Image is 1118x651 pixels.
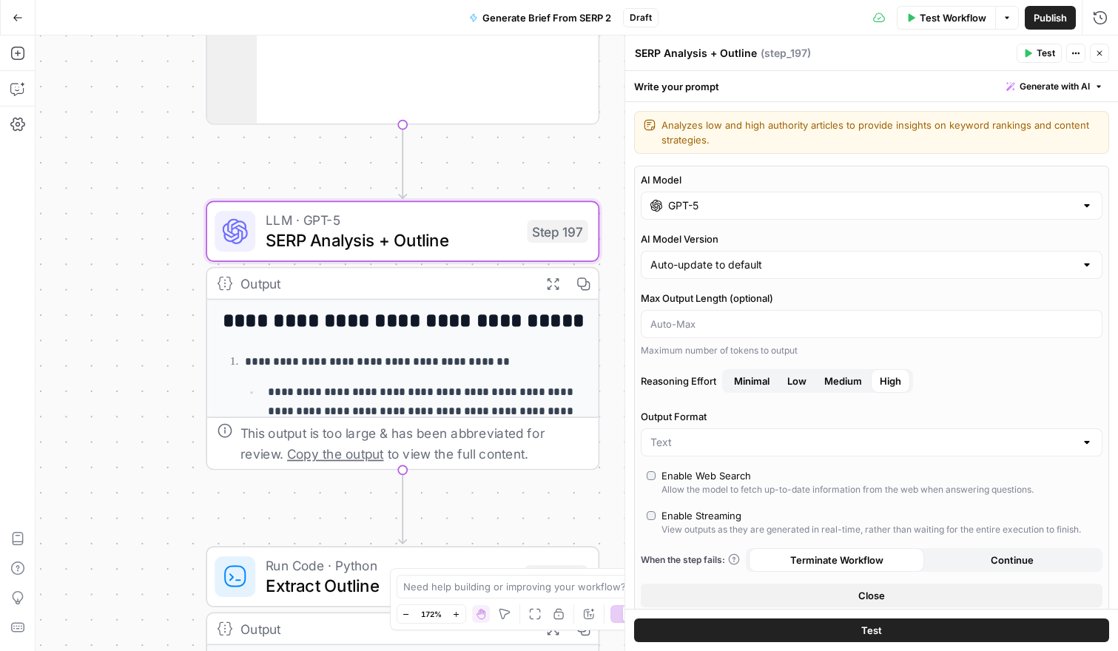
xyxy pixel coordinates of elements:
[725,369,778,393] button: Reasoning EffortLowMediumHigh
[647,511,656,520] input: Enable StreamingView outputs as they are generated in real-time, rather than waiting for the enti...
[650,435,1075,450] input: Text
[625,71,1118,101] div: Write your prompt
[641,344,1102,357] div: Maximum number of tokens to output
[1037,47,1055,60] span: Test
[287,446,383,462] span: Copy the output
[824,374,862,388] span: Medium
[661,523,1081,536] div: View outputs as they are generated in real-time, rather than waiting for the entire execution to ...
[647,471,656,480] input: Enable Web SearchAllow the model to fetch up-to-date information from the web when answering ques...
[399,125,406,199] g: Edge from step_273 to step_197
[880,374,901,388] span: High
[1020,80,1090,93] span: Generate with AI
[1000,77,1109,96] button: Generate with AI
[1034,10,1067,25] span: Publish
[240,423,588,464] div: This output is too large & has been abbreviated for review. to view the full content.
[240,273,530,293] div: Output
[641,232,1102,246] label: AI Model Version
[991,553,1034,567] span: Continue
[266,555,514,575] span: Run Code · Python
[787,374,806,388] span: Low
[641,172,1102,187] label: AI Model
[661,508,741,523] div: Enable Streaming
[861,623,882,638] span: Test
[641,584,1102,607] button: Close
[790,553,883,567] span: Terminate Workflow
[525,565,588,588] div: Step 327
[650,317,1093,331] input: Auto-Max
[924,548,1100,572] button: Continue
[399,470,406,544] g: Edge from step_197 to step_327
[858,588,885,603] span: Close
[240,618,530,638] div: Output
[641,409,1102,424] label: Output Format
[761,46,811,61] span: ( step_197 )
[421,608,442,620] span: 172%
[634,618,1109,642] button: Test
[527,220,587,243] div: Step 197
[668,198,1075,213] input: Select a model
[661,483,1034,496] div: Allow the model to fetch up-to-date information from the web when answering questions.
[635,46,757,61] textarea: SERP Analysis + Outline
[482,10,611,25] span: Generate Brief From SERP 2
[641,369,1102,393] label: Reasoning Effort
[920,10,986,25] span: Test Workflow
[641,291,1102,306] label: Max Output Length (optional)
[650,257,1075,272] input: Auto-update to default
[266,573,514,598] span: Extract Outline
[778,369,815,393] button: Reasoning EffortMinimalMediumHigh
[641,553,740,567] a: When the step fails:
[1017,44,1062,63] button: Test
[266,228,517,253] span: SERP Analysis + Outline
[661,468,751,483] div: Enable Web Search
[266,210,517,230] span: LLM · GPT-5
[734,374,770,388] span: Minimal
[1025,6,1076,30] button: Publish
[460,6,620,30] button: Generate Brief From SERP 2
[661,118,1100,147] textarea: Analyzes low and high authority articles to provide insights on keyword rankings and content stra...
[897,6,995,30] button: Test Workflow
[815,369,871,393] button: Reasoning EffortMinimalLowHigh
[630,11,652,24] span: Draft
